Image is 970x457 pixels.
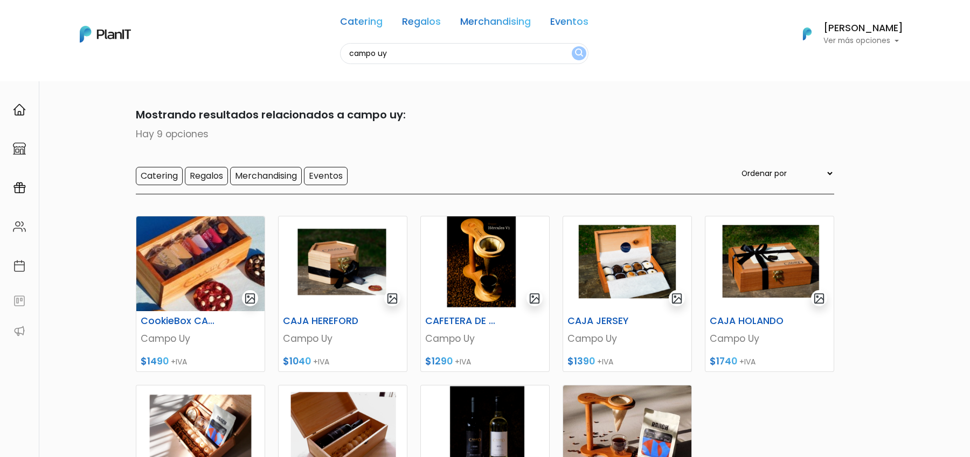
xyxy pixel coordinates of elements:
[13,325,26,338] img: partners-52edf745621dab592f3b2c58e3bca9d71375a7ef29c3b500c9f145b62cc070d4.svg
[244,292,257,305] img: gallery-light
[304,167,348,185] input: Eventos
[421,216,549,311] img: thumb_Captura_de_pantalla_2024-08-20_124713.png
[703,315,792,327] h6: CAJA HOLANDO
[425,355,453,368] span: $1290
[340,43,588,64] input: Buscá regalos, desayunos, y más
[529,292,541,305] img: gallery-light
[141,332,260,346] p: Campo Uy
[230,167,302,185] input: Merchandising
[13,259,26,272] img: calendar-87d922413cdce8b2cf7b7f5f62616a5cf9e4887200fb71536465627b3292af00.svg
[141,355,169,368] span: $1490
[567,355,595,368] span: $1390
[561,315,649,327] h6: CAJA JERSEY
[402,17,441,30] a: Regalos
[276,315,365,327] h6: CAJA HEREFORD
[185,167,228,185] input: Regalos
[563,216,691,311] img: thumb_Captura_de_pantalla_2024-08-22_144724.png
[13,181,26,194] img: campaigns-02234683943229c281be62815700db0a1741e53638e28bf9629b52c665b00959.svg
[279,216,407,311] img: thumb_Captura_de_pantalla_2024-08-20_130538.png
[340,17,383,30] a: Catering
[710,355,737,368] span: $1740
[136,167,183,185] input: Catering
[425,332,545,346] p: Campo Uy
[13,103,26,116] img: home-e721727adea9d79c4d83392d1f703f7f8bce08238fde08b1acbfd93340b81755.svg
[563,216,692,372] a: gallery-light CAJA JERSEY Campo Uy $1390 +IVA
[171,356,187,367] span: +IVA
[136,107,834,123] p: Mostrando resultados relacionados a campo uy:
[278,216,407,372] a: gallery-light CAJA HEREFORD Campo Uy $1040 +IVA
[136,216,265,311] img: thumb_WhatsApp_Image_2025-07-21_at_20.21.58.jpeg
[136,216,265,372] a: gallery-light CookieBox CAMPO Campo Uy $1490 +IVA
[136,127,834,141] p: Hay 9 opciones
[823,37,903,45] p: Ver más opciones
[823,24,903,33] h6: [PERSON_NAME]
[313,356,329,367] span: +IVA
[13,220,26,233] img: people-662611757002400ad9ed0e3c099ab2801c6687ba6c219adb57efc949bc21e19d.svg
[705,216,834,372] a: gallery-light CAJA HOLANDO Campo Uy $1740 +IVA
[455,356,471,367] span: +IVA
[597,356,613,367] span: +IVA
[420,216,550,372] a: gallery-light CAFETERA DE GOTEO Campo Uy $1290 +IVA
[460,17,531,30] a: Merchandising
[283,332,403,346] p: Campo Uy
[575,48,583,59] img: search_button-432b6d5273f82d61273b3651a40e1bd1b912527efae98b1b7a1b2c0702e16a8d.svg
[386,292,399,305] img: gallery-light
[13,294,26,307] img: feedback-78b5a0c8f98aac82b08bfc38622c3050aee476f2c9584af64705fc4e61158814.svg
[739,356,756,367] span: +IVA
[710,332,829,346] p: Campo Uy
[80,26,131,43] img: PlanIt Logo
[567,332,687,346] p: Campo Uy
[419,315,507,327] h6: CAFETERA DE GOTEO
[283,355,311,368] span: $1040
[550,17,588,30] a: Eventos
[705,216,834,311] img: thumb_Captura_de_pantalla_2024-08-22_145929.png
[13,142,26,155] img: marketplace-4ceaa7011d94191e9ded77b95e3339b90024bf715f7c57f8cf31f2d8c509eaba.svg
[134,315,223,327] h6: CookieBox CAMPO
[813,292,826,305] img: gallery-light
[795,22,819,46] img: PlanIt Logo
[671,292,683,305] img: gallery-light
[789,20,903,48] button: PlanIt Logo [PERSON_NAME] Ver más opciones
